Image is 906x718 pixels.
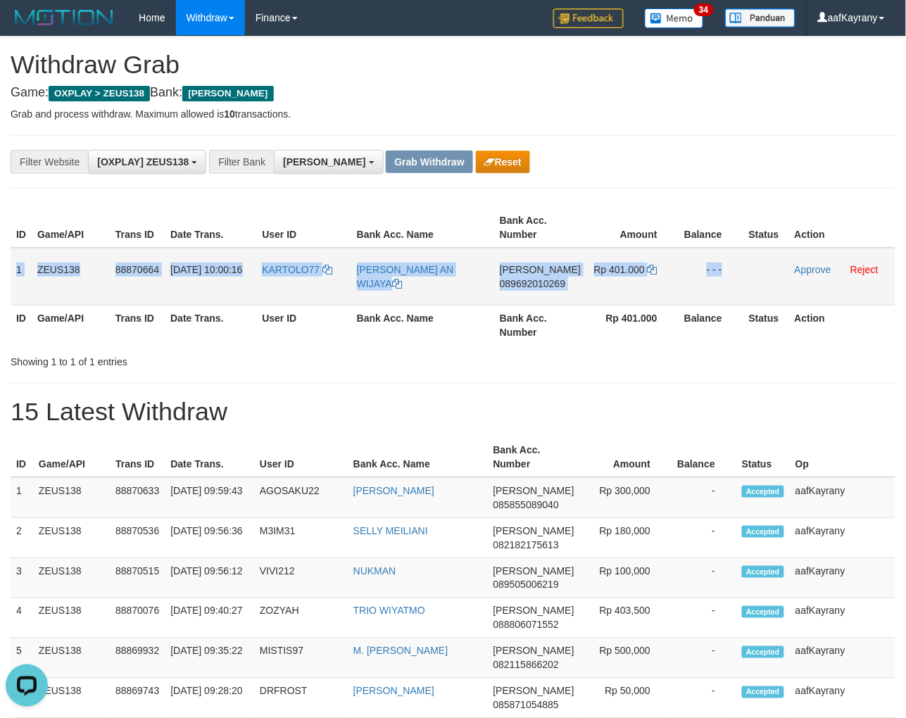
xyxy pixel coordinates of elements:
a: [PERSON_NAME] [353,485,434,496]
td: 88870536 [110,518,165,558]
td: Rp 180,000 [580,518,672,558]
span: Copy 085871054885 to clipboard [493,700,559,711]
img: Feedback.jpg [553,8,624,28]
th: Balance [679,305,743,345]
h1: Withdraw Grab [11,51,895,79]
td: - [672,558,736,598]
th: Date Trans. [165,305,256,345]
th: Amount [586,208,679,248]
th: Action [789,305,895,345]
th: Amount [580,437,672,477]
td: 1 [11,248,32,306]
td: [DATE] 09:40:27 [165,598,254,638]
button: Reset [476,151,530,173]
div: Showing 1 to 1 of 1 entries [11,349,367,369]
td: 88870633 [110,477,165,518]
span: [PERSON_NAME] [493,565,574,577]
td: 88870515 [110,558,165,598]
td: aafKayrany [790,558,895,598]
h1: 15 Latest Withdraw [11,398,895,426]
td: Rp 500,000 [580,638,672,679]
img: Button%20Memo.svg [645,8,704,28]
span: Accepted [742,566,784,578]
th: Trans ID [110,208,165,248]
td: aafKayrany [790,518,895,558]
td: ZEUS138 [33,558,110,598]
th: ID [11,305,32,345]
td: ZEUS138 [33,477,110,518]
th: Rp 401.000 [586,305,679,345]
span: 88870664 [115,264,159,275]
span: [PERSON_NAME] [493,485,574,496]
td: 3 [11,558,33,598]
td: 1 [11,477,33,518]
td: ZEUS138 [33,638,110,679]
button: Open LiveChat chat widget [6,6,48,48]
span: 34 [694,4,713,16]
th: ID [11,208,32,248]
span: [PERSON_NAME] [493,645,574,657]
td: 2 [11,518,33,558]
p: Grab and process withdraw. Maximum allowed is transactions. [11,107,895,121]
a: M. [PERSON_NAME] [353,645,448,657]
span: [PERSON_NAME] [493,525,574,536]
span: Accepted [742,526,784,538]
span: [PERSON_NAME] [493,605,574,617]
th: Action [789,208,895,248]
td: - - - [679,248,743,306]
td: 88869932 [110,638,165,679]
th: Status [736,437,790,477]
span: [PERSON_NAME] [283,156,365,168]
th: Game/API [33,437,110,477]
span: [DATE] 10:00:16 [170,264,242,275]
h4: Game: Bank: [11,86,895,100]
td: VIVI212 [254,558,348,598]
span: Accepted [742,486,784,498]
th: Bank Acc. Number [494,305,586,345]
strong: 10 [224,108,235,120]
th: Balance [672,437,736,477]
th: Bank Acc. Number [494,208,586,248]
span: [OXPLAY] ZEUS138 [97,156,189,168]
td: [DATE] 09:35:22 [165,638,254,679]
td: MISTIS97 [254,638,348,679]
th: Bank Acc. Name [348,437,488,477]
span: Accepted [742,686,784,698]
span: Accepted [742,646,784,658]
td: ZOZYAH [254,598,348,638]
img: MOTION_logo.png [11,7,118,28]
button: [PERSON_NAME] [274,150,383,174]
span: Copy 089505006219 to clipboard [493,579,559,591]
th: Balance [679,208,743,248]
td: Rp 300,000 [580,477,672,518]
th: Bank Acc. Name [351,305,494,345]
a: [PERSON_NAME] AN WIJAYA [357,264,454,289]
th: Status [743,305,789,345]
th: Bank Acc. Number [488,437,580,477]
img: panduan.png [725,8,795,27]
span: KARTOLO77 [262,264,320,275]
button: Grab Withdraw [386,151,472,173]
th: Game/API [32,208,110,248]
td: - [672,518,736,558]
td: [DATE] 09:56:36 [165,518,254,558]
a: SELLY MEILIANI [353,525,428,536]
td: 5 [11,638,33,679]
td: 88870076 [110,598,165,638]
span: Copy 089692010269 to clipboard [500,278,565,289]
span: Copy 082182175613 to clipboard [493,539,559,550]
td: 4 [11,598,33,638]
span: [PERSON_NAME] [182,86,273,101]
th: ID [11,437,33,477]
th: Date Trans. [165,208,256,248]
th: Status [743,208,789,248]
th: Bank Acc. Name [351,208,494,248]
td: ZEUS138 [33,598,110,638]
td: aafKayrany [790,638,895,679]
span: Copy 082115866202 to clipboard [493,660,559,671]
td: ZEUS138 [32,248,110,306]
th: User ID [256,305,351,345]
a: Copy 401000 to clipboard [648,264,658,275]
td: ZEUS138 [33,518,110,558]
a: [PERSON_NAME] [353,686,434,697]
